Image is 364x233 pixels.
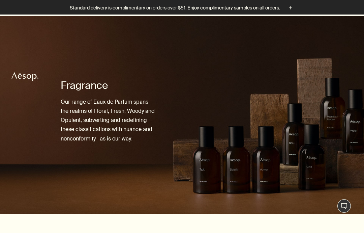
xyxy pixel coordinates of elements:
[61,79,155,92] h1: Fragrance
[70,4,294,12] button: Standard delivery is complimentary on orders over $51. Enjoy complimentary samples on all orders.
[11,72,38,82] svg: Aesop
[337,199,351,213] button: Live Assistance
[61,97,155,143] p: Our range of Eaux de Parfum spans the realms of Floral, Fresh, Woody and Opulent, subverting and ...
[70,4,280,11] p: Standard delivery is complimentary on orders over $51. Enjoy complimentary samples on all orders.
[10,70,40,85] a: Aesop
